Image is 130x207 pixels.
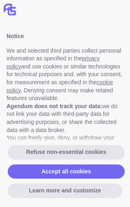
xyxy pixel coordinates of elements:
b: Agendum does not track your data: [6,103,102,109]
p: We and selected third parties collect personal information as specified in the and use cookies or... [6,47,123,102]
p: we do not link your data with third-party data for advertising purposes, or share the collected d... [6,102,123,134]
a: privacy policy [6,55,100,70]
button: Learn more and customize [8,184,122,198]
div: Notice [6,32,123,41]
button: Refuse non-essential cookies [8,145,125,160]
p: You can freely give, deny, or withdraw your consent at any time. [6,134,123,150]
button: Accept all cookies [8,164,125,179]
a: cookie policy [6,79,113,94]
